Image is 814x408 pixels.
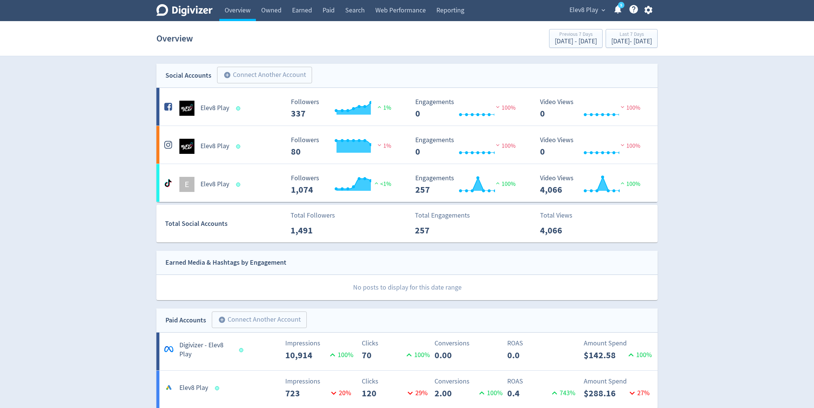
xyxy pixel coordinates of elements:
img: negative-performance.svg [619,104,626,110]
p: 2.00 [435,387,477,400]
p: 27 % [627,388,650,398]
span: add_circle [218,316,226,324]
p: 0.0 [507,348,551,362]
img: positive-performance.svg [619,180,626,186]
svg: Video Views 4,066 [536,175,649,195]
p: 100 % [477,388,503,398]
p: 1,491 [291,224,334,237]
p: Conversions [435,376,503,387]
svg: Followers --- [287,175,400,195]
span: Data last synced: 11 Sep 2025, 3:02pm (AEST) [236,106,243,110]
p: ROAS [507,338,575,348]
p: 0.4 [507,387,549,400]
p: Total Engagements [415,210,470,221]
svg: Engagements 0 [412,98,525,118]
div: Social Accounts [165,70,211,81]
div: [DATE] - [DATE] [555,38,597,45]
p: Amount Spend [584,338,652,348]
h5: Elev8 Play [200,180,229,189]
p: Total Followers [291,210,335,221]
button: Last 7 Days[DATE]- [DATE] [606,29,658,48]
p: 100 % [626,350,652,360]
button: Connect Another Account [217,67,312,83]
p: 4,066 [540,224,583,237]
span: 1% [376,142,391,150]
button: Connect Another Account [212,311,307,328]
img: positive-performance.svg [494,180,502,186]
div: [DATE] - [DATE] [611,38,652,45]
p: 100 % [404,350,430,360]
p: Impressions [285,338,353,348]
img: negative-performance.svg [494,104,502,110]
p: Clicks [362,376,430,387]
span: 100% [619,180,640,188]
img: positive-performance.svg [373,180,380,186]
span: 100% [494,104,516,112]
button: Previous 7 Days[DATE] - [DATE] [549,29,603,48]
text: 5 [620,3,622,8]
p: 70 [362,348,404,362]
p: 10,914 [285,348,327,362]
span: expand_more [600,7,607,14]
h5: Elev8 Play [179,383,208,393]
svg: Video Views 0 [536,137,649,156]
span: 100% [619,104,640,112]
img: negative-performance.svg [619,142,626,148]
a: *Digivizer - Elev8 PlayImpressions10,914100%Clicks70100%Conversions0.00ROAS0.0Amount Spend$142.58... [156,333,658,370]
span: Elev8 Play [569,4,598,16]
div: Total Social Accounts [165,218,285,229]
span: 100% [494,142,516,150]
svg: Video Views 0 [536,98,649,118]
h5: Digivizer - Elev8 Play [179,341,232,359]
a: Elev8 Play undefinedElev8 Play Followers --- Followers 337 1% Engagements 0 Engagements 0 100% Vi... [156,88,658,126]
span: 100% [494,180,516,188]
span: <1% [373,180,391,188]
a: EElev8 Play Followers --- <1% Followers 1,074 Engagements 257 Engagements 257 100% Video Views 4,... [156,164,658,202]
p: 120 [362,387,405,400]
a: 5 [618,2,624,8]
svg: Followers --- [287,137,400,156]
p: 29 % [405,388,428,398]
span: Data last synced: 11 Sep 2025, 3:02pm (AEST) [236,144,243,149]
p: 743 % [549,388,575,398]
p: Amount Spend [584,376,652,387]
p: No posts to display for this date range [157,275,658,300]
p: Total Views [540,210,583,221]
p: $142.58 [584,348,626,362]
div: Earned Media & Hashtags by Engagement [165,257,286,268]
svg: Engagements 257 [412,175,525,195]
h5: Elev8 Play [200,142,229,151]
div: Last 7 Days [611,32,652,38]
h5: Elev8 Play [200,104,229,113]
svg: Engagements 0 [412,137,525,156]
p: ROAS [507,376,575,387]
div: Paid Accounts [165,315,206,326]
h1: Overview [156,26,193,51]
img: negative-performance.svg [376,142,383,148]
p: Clicks [362,338,430,348]
span: 100% [619,142,640,150]
p: $288.16 [584,387,627,400]
img: positive-performance.svg [376,104,383,110]
img: negative-performance.svg [494,142,502,148]
span: 1% [376,104,391,112]
p: 0.00 [435,348,478,362]
p: Conversions [435,338,503,348]
a: Connect Another Account [211,68,312,83]
p: 257 [415,224,458,237]
p: Impressions [285,376,353,387]
div: Previous 7 Days [555,32,597,38]
a: Elev8 Play undefinedElev8 Play Followers --- 1% Followers 80 Engagements 0 Engagements 0 100% Vid... [156,126,658,164]
a: Connect Another Account [206,313,307,328]
img: Elev8 Play undefined [179,139,194,154]
img: Elev8 Play undefined [179,101,194,116]
span: Data last synced: 11 Sep 2025, 4:01am (AEST) [215,386,222,390]
button: Elev8 Play [567,4,607,16]
span: add_circle [223,71,231,79]
div: E [179,177,194,192]
span: Data last synced: 11 Sep 2025, 2:01am (AEST) [239,348,246,352]
p: 723 [285,387,329,400]
svg: Followers --- [287,98,400,118]
span: Data last synced: 11 Sep 2025, 7:02am (AEST) [236,183,243,187]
